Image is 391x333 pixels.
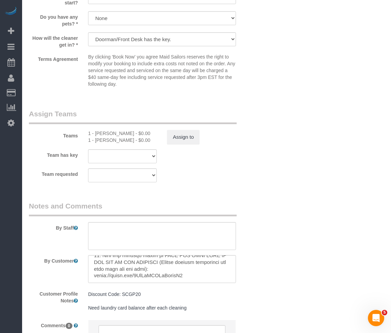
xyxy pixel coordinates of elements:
[24,11,83,27] label: Do you have any pets? *
[66,323,73,329] span: 0
[167,130,200,144] button: Assign to
[24,168,83,178] label: Team requested
[29,109,237,124] legend: Assign Teams
[88,137,157,144] div: 3 hours x $0.00/hour
[24,288,83,304] label: Customer Profile Notes
[24,255,83,264] label: By Customer
[88,291,236,311] pre: Discount Code: SCGP20 Need laundry card balance after each cleaning
[88,53,236,87] p: By clicking 'Book Now' you agree Maid Sailors reserves the right to modify your booking to includ...
[4,7,18,16] img: Automaid Logo
[24,130,83,139] label: Teams
[24,222,83,231] label: By Staff
[24,149,83,159] label: Team has key
[382,310,387,315] span: 5
[29,201,237,216] legend: Notes and Comments
[24,320,83,329] label: Comments
[24,32,83,48] label: How will the cleaner get in? *
[368,310,384,326] iframe: Intercom live chat
[88,130,157,137] div: 3 hours x $0.00/hour
[24,53,83,63] label: Terms Agreement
